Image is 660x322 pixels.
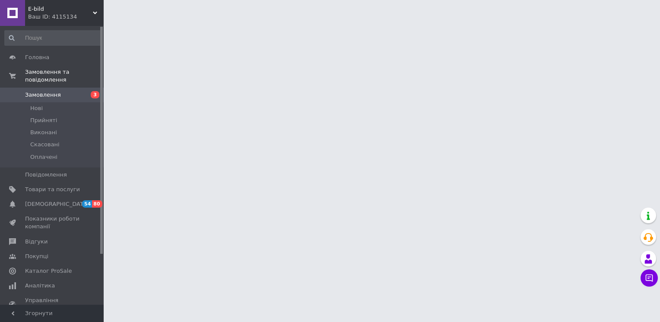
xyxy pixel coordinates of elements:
span: Виконані [30,129,57,136]
span: Управління сайтом [25,297,80,312]
span: Замовлення та повідомлення [25,68,104,84]
span: Показники роботи компанії [25,215,80,230]
div: Ваш ID: 4115134 [28,13,104,21]
span: 3 [91,91,99,98]
span: Нові [30,104,43,112]
span: Відгуки [25,238,48,246]
span: Скасовані [30,141,60,148]
span: Оплачені [30,153,57,161]
span: Каталог ProSale [25,267,72,275]
button: Чат з покупцем [641,269,658,287]
span: Товари та послуги [25,186,80,193]
span: Прийняті [30,117,57,124]
span: Покупці [25,253,48,260]
span: Замовлення [25,91,61,99]
span: Повідомлення [25,171,67,179]
span: 54 [82,200,92,208]
input: Пошук [4,30,102,46]
span: Аналітика [25,282,55,290]
span: E-bild [28,5,93,13]
span: 80 [92,200,102,208]
span: Головна [25,54,49,61]
span: [DEMOGRAPHIC_DATA] [25,200,89,208]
